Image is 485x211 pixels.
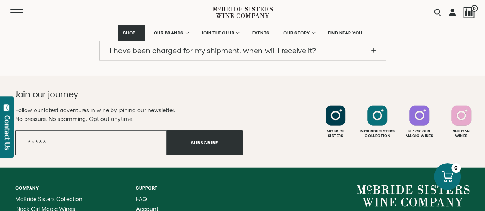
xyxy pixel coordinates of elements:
div: Black Girl Magic Wines [400,129,439,138]
a: McBride Sisters Wine Company [357,185,470,207]
a: Follow McBride Sisters on Instagram McbrideSisters [316,106,355,138]
span: JOIN THE CLUB [201,30,234,36]
a: OUR BRANDS [148,25,192,41]
a: McBride Sisters Collection [15,196,107,202]
span: OUR BRANDS [153,30,183,36]
div: Mcbride Sisters Collection [357,129,397,138]
a: FIND NEAR YOU [323,25,367,41]
h2: Join our journey [15,88,220,100]
span: OUR STORY [283,30,310,36]
div: 0 [451,163,461,173]
a: FAQ [136,196,197,202]
span: SHOP [123,30,136,36]
div: She Can Wines [441,129,481,138]
a: Follow SHE CAN Wines on Instagram She CanWines [441,106,481,138]
a: JOIN THE CLUB [196,25,243,41]
p: Follow our latest adventures in wine by joining our newsletter. No pressure. No spamming. Opt out... [15,106,243,123]
div: Mcbride Sisters [316,129,355,138]
button: Mobile Menu Trigger [10,9,38,16]
input: Email [15,130,166,155]
button: Subscribe [166,130,243,155]
a: Follow Black Girl Magic Wines on Instagram Black GirlMagic Wines [400,106,439,138]
span: FAQ [136,196,147,202]
a: I have been charged for my shipment, when will I receive it? [100,41,386,60]
a: EVENTS [247,25,275,41]
a: Follow McBride Sisters Collection on Instagram Mcbride SistersCollection [357,106,397,138]
div: Contact Us [3,115,11,150]
span: EVENTS [252,30,270,36]
span: 0 [471,5,478,12]
span: FIND NEAR YOU [328,30,362,36]
a: SHOP [118,25,145,41]
span: McBride Sisters Collection [15,196,82,202]
a: OUR STORY [278,25,319,41]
